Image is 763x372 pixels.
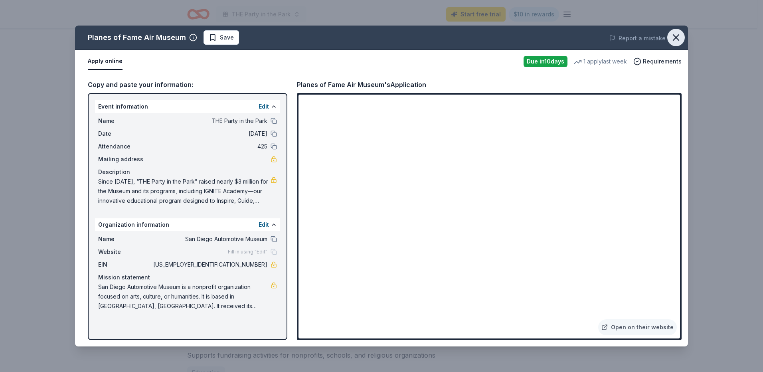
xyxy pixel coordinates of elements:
[152,142,267,151] span: 425
[98,273,277,282] div: Mission statement
[95,100,280,113] div: Event information
[98,116,152,126] span: Name
[152,129,267,139] span: [DATE]
[98,247,152,257] span: Website
[574,57,627,66] div: 1 apply last week
[95,218,280,231] div: Organization information
[297,79,426,90] div: Planes of Fame Air Museum's Application
[98,142,152,151] span: Attendance
[228,249,267,255] span: Fill in using "Edit"
[643,57,682,66] span: Requirements
[98,234,152,244] span: Name
[98,282,271,311] span: San Diego Automotive Museum is a nonprofit organization focused on arts, culture, or humanities. ...
[88,31,186,44] div: Planes of Fame Air Museum
[88,79,287,90] div: Copy and paste your information:
[259,220,269,230] button: Edit
[152,260,267,269] span: [US_EMPLOYER_IDENTIFICATION_NUMBER]
[204,30,239,45] button: Save
[633,57,682,66] button: Requirements
[98,177,271,206] span: Since [DATE], “THE Party in the Park” raised nearly $3 million for the Museum and its programs, i...
[152,116,267,126] span: THE Party in the Park
[609,34,666,43] button: Report a mistake
[88,53,123,70] button: Apply online
[98,167,277,177] div: Description
[98,154,152,164] span: Mailing address
[152,234,267,244] span: San Diego Automotive Museum
[98,129,152,139] span: Date
[524,56,567,67] div: Due in 10 days
[259,102,269,111] button: Edit
[98,260,152,269] span: EIN
[220,33,234,42] span: Save
[598,319,677,335] a: Open on their website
